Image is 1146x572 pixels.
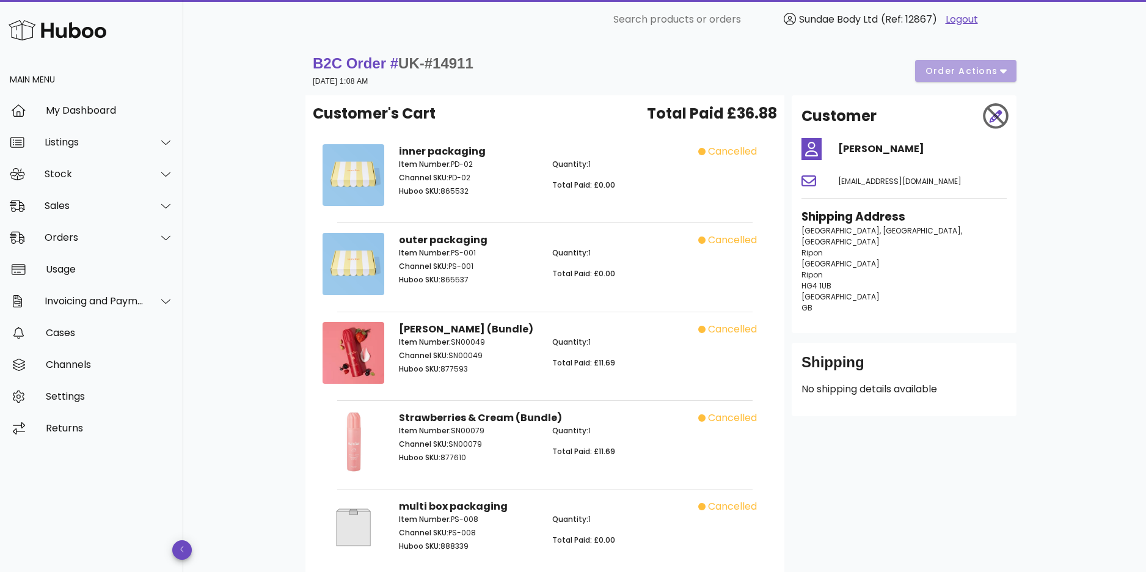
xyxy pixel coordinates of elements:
[399,364,440,374] span: Huboo SKU:
[45,200,144,211] div: Sales
[399,439,448,449] span: Channel SKU:
[399,452,538,463] p: 877610
[323,144,384,206] img: Product Image
[45,136,144,148] div: Listings
[399,541,440,551] span: Huboo SKU:
[801,248,823,258] span: Ripon
[399,337,451,347] span: Item Number:
[313,77,368,86] small: [DATE] 1:08 AM
[399,514,538,525] p: PS-008
[399,350,538,361] p: SN00049
[552,337,588,347] span: Quantity:
[552,514,691,525] p: 1
[46,105,173,116] div: My Dashboard
[708,144,757,159] span: cancelled
[838,176,962,186] span: [EMAIL_ADDRESS][DOMAIN_NAME]
[801,208,1007,226] h3: Shipping Address
[399,172,448,183] span: Channel SKU:
[552,268,615,279] span: Total Paid: £0.00
[313,103,436,125] span: Customer's Cart
[399,159,451,169] span: Item Number:
[399,541,538,552] p: 888339
[552,514,588,524] span: Quantity:
[399,337,538,348] p: SN00049
[552,337,691,348] p: 1
[799,12,878,26] span: Sundae Body Ltd
[708,233,757,248] span: cancelled
[45,168,144,180] div: Stock
[399,350,448,361] span: Channel SKU:
[881,12,937,26] span: (Ref: 12867)
[801,353,1007,382] div: Shipping
[399,425,451,436] span: Item Number:
[398,55,473,71] span: UK-#14911
[399,527,538,538] p: PS-008
[801,280,831,291] span: HG4 1UB
[399,186,440,196] span: Huboo SKU:
[399,274,440,285] span: Huboo SKU:
[552,159,588,169] span: Quantity:
[46,359,173,370] div: Channels
[399,452,440,463] span: Huboo SKU:
[946,12,978,27] a: Logout
[323,322,384,384] img: Product Image
[647,103,777,125] span: Total Paid £36.88
[46,327,173,339] div: Cases
[838,142,1007,156] h4: [PERSON_NAME]
[399,322,533,336] strong: [PERSON_NAME] (Bundle)
[552,248,691,258] p: 1
[399,274,538,285] p: 865537
[552,248,588,258] span: Quantity:
[323,233,384,295] img: Product Image
[46,263,173,275] div: Usage
[552,425,588,436] span: Quantity:
[801,226,962,247] span: [GEOGRAPHIC_DATA], [GEOGRAPHIC_DATA], [GEOGRAPHIC_DATA]
[708,499,757,514] span: cancelled
[45,295,144,307] div: Invoicing and Payments
[399,172,538,183] p: PD-02
[399,261,538,272] p: PS-001
[399,248,538,258] p: PS-001
[399,364,538,375] p: 877593
[801,302,812,313] span: GB
[399,261,448,271] span: Channel SKU:
[9,17,106,43] img: Huboo Logo
[313,55,473,71] strong: B2C Order #
[801,105,877,127] h2: Customer
[45,232,144,243] div: Orders
[801,258,880,269] span: [GEOGRAPHIC_DATA]
[399,527,448,538] span: Channel SKU:
[708,411,757,425] span: cancelled
[552,446,615,457] span: Total Paid: £11.69
[399,411,562,425] strong: Strawberries & Cream (Bundle)
[552,535,615,545] span: Total Paid: £0.00
[323,499,384,555] img: Product Image
[399,159,538,170] p: PD-02
[552,358,615,368] span: Total Paid: £11.69
[552,159,691,170] p: 1
[46,391,173,402] div: Settings
[399,499,508,513] strong: multi box packaging
[399,186,538,197] p: 865532
[46,422,173,434] div: Returns
[801,382,1007,397] p: No shipping details available
[552,425,691,436] p: 1
[399,144,486,158] strong: inner packaging
[399,514,451,524] span: Item Number:
[552,180,615,190] span: Total Paid: £0.00
[801,269,823,280] span: Ripon
[801,291,880,302] span: [GEOGRAPHIC_DATA]
[708,322,757,337] span: cancelled
[399,425,538,436] p: SN00079
[399,233,487,247] strong: outer packaging
[399,439,538,450] p: SN00079
[323,411,384,472] img: Product Image
[399,248,451,258] span: Item Number:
